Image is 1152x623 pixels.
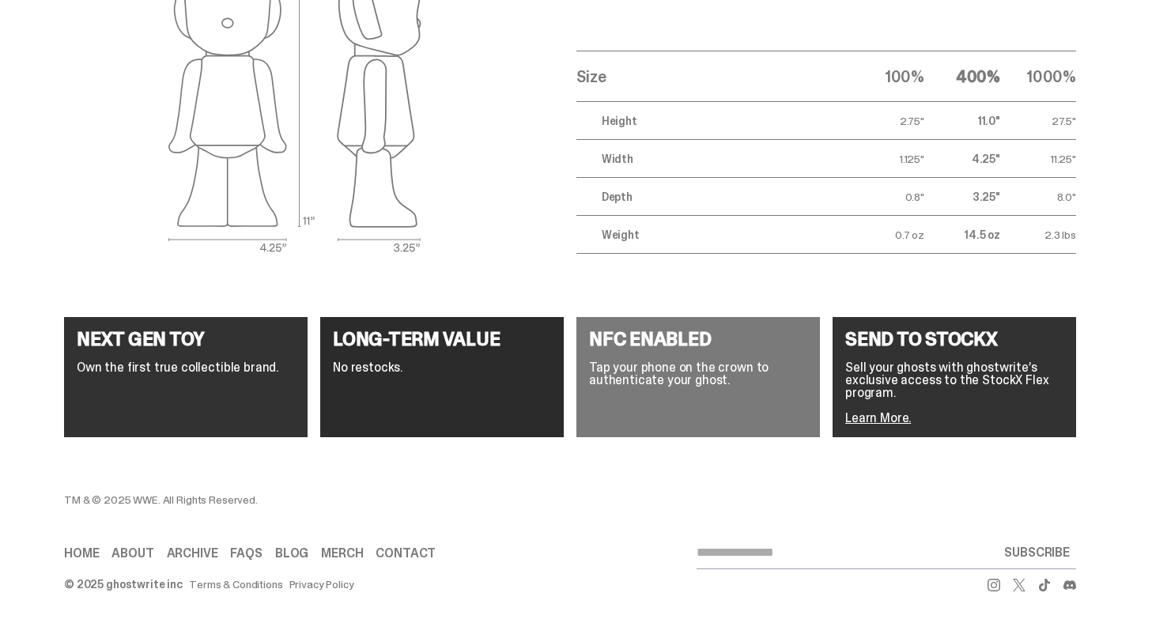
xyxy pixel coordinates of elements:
div: © 2025 ghostwrite inc [64,579,183,590]
td: Weight [576,216,848,254]
td: Height [576,102,848,140]
td: 8.0" [1000,178,1076,216]
td: 1.125" [848,140,924,178]
p: Tap your phone on the crown to authenticate your ghost. [589,361,807,387]
td: 2.75" [848,102,924,140]
a: Contact [376,547,436,560]
td: 3.25" [924,178,1000,216]
td: 14.5 oz [924,216,1000,254]
a: Privacy Policy [289,579,354,590]
button: SUBSCRIBE [998,537,1076,568]
th: 400% [924,51,1000,102]
p: Own the first true collectible brand. [77,361,295,374]
h4: NEXT GEN TOY [77,330,295,349]
a: Merch [321,547,363,560]
th: Size [576,51,848,102]
a: About [111,547,153,560]
th: 100% [848,51,924,102]
a: Terms & Conditions [189,579,282,590]
th: 1000% [1000,51,1076,102]
a: Learn More. [845,410,911,426]
td: 0.7 oz [848,216,924,254]
td: 0.8" [848,178,924,216]
td: 2.3 lbs [1000,216,1076,254]
td: 27.5" [1000,102,1076,140]
td: 4.25" [924,140,1000,178]
a: Archive [167,547,218,560]
a: Home [64,547,99,560]
td: Width [576,140,848,178]
p: Sell your ghosts with ghostwrite’s exclusive access to the StockX Flex program. [845,361,1063,399]
h4: SEND TO STOCKX [845,330,1063,349]
td: Depth [576,178,848,216]
a: Blog [275,547,308,560]
td: 11.25" [1000,140,1076,178]
p: No restocks. [333,361,551,374]
h4: NFC ENABLED [589,330,807,349]
a: FAQs [230,547,262,560]
h4: LONG-TERM VALUE [333,330,551,349]
td: 11.0" [924,102,1000,140]
div: TM & © 2025 WWE. All Rights Reserved. [64,494,697,505]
